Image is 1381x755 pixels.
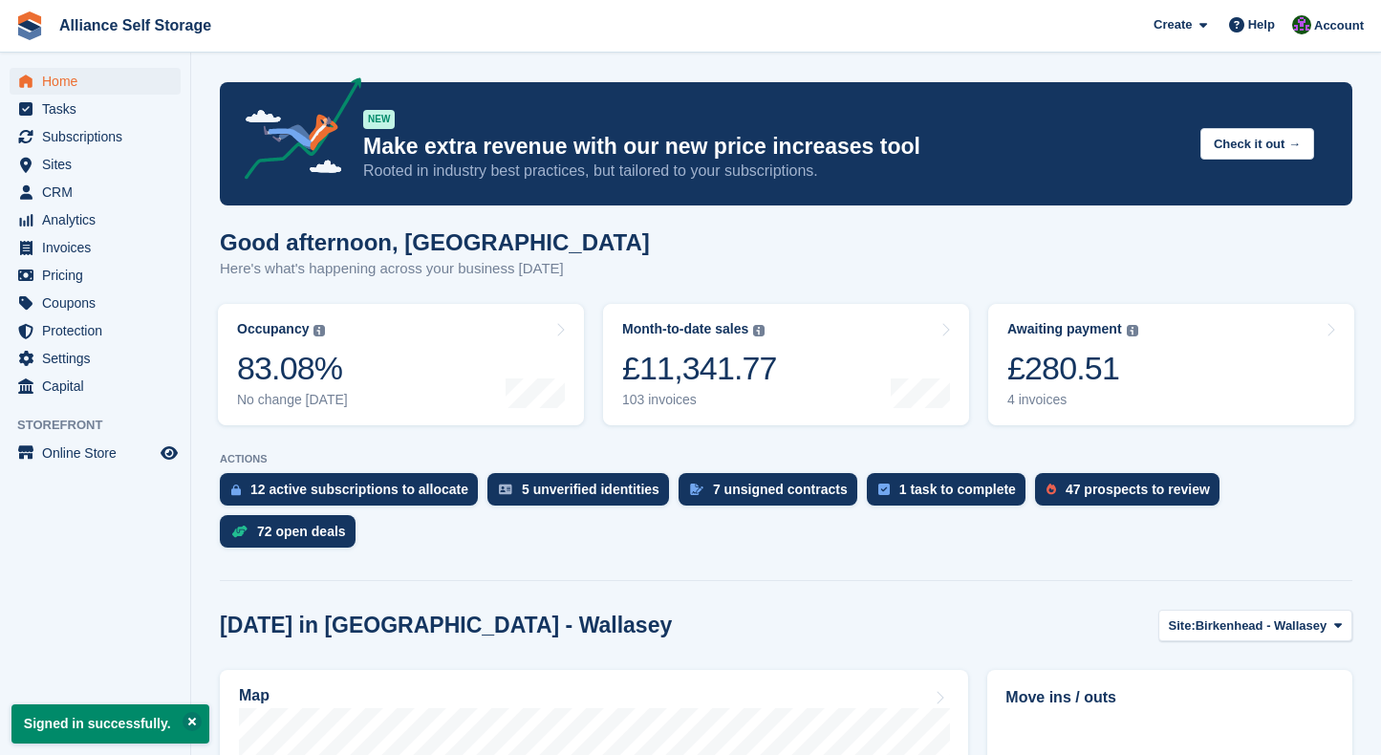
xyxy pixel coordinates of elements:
a: menu [10,262,181,289]
span: Protection [42,317,157,344]
div: No change [DATE] [237,392,348,408]
div: £280.51 [1007,349,1138,388]
a: menu [10,290,181,316]
img: stora-icon-8386f47178a22dfd0bd8f6a31ec36ba5ce8667c1dd55bd0f319d3a0aa187defe.svg [15,11,44,40]
div: 12 active subscriptions to allocate [250,482,468,497]
a: 72 open deals [220,515,365,557]
h2: Map [239,687,270,704]
span: Site: [1169,616,1196,636]
p: Make extra revenue with our new price increases tool [363,133,1185,161]
a: menu [10,123,181,150]
button: Check it out → [1200,128,1314,160]
p: ACTIONS [220,453,1352,465]
div: £11,341.77 [622,349,777,388]
span: Sites [42,151,157,178]
h2: [DATE] in [GEOGRAPHIC_DATA] - Wallasey [220,613,672,638]
h1: Good afternoon, [GEOGRAPHIC_DATA] [220,229,650,255]
div: Occupancy [237,321,309,337]
p: Here's what's happening across your business [DATE] [220,258,650,280]
a: Month-to-date sales £11,341.77 103 invoices [603,304,969,425]
div: 72 open deals [257,524,346,539]
div: Month-to-date sales [622,321,748,337]
img: task-75834270c22a3079a89374b754ae025e5fb1db73e45f91037f5363f120a921f8.svg [878,484,890,495]
img: contract_signature_icon-13c848040528278c33f63329250d36e43548de30e8caae1d1a13099fd9432cc5.svg [690,484,703,495]
span: CRM [42,179,157,205]
span: Pricing [42,262,157,289]
span: Tasks [42,96,157,122]
span: Coupons [42,290,157,316]
a: menu [10,440,181,466]
a: Alliance Self Storage [52,10,219,41]
h2: Move ins / outs [1005,686,1334,709]
span: Capital [42,373,157,399]
div: 83.08% [237,349,348,388]
a: 7 unsigned contracts [679,473,867,515]
span: Account [1314,16,1364,35]
div: 7 unsigned contracts [713,482,848,497]
button: Site: Birkenhead - Wallasey [1158,610,1352,641]
a: 47 prospects to review [1035,473,1229,515]
a: Occupancy 83.08% No change [DATE] [218,304,584,425]
img: icon-info-grey-7440780725fd019a000dd9b08b2336e03edf1995a4989e88bcd33f0948082b44.svg [1127,325,1138,336]
a: menu [10,317,181,344]
a: 5 unverified identities [487,473,679,515]
a: 1 task to complete [867,473,1035,515]
span: Invoices [42,234,157,261]
span: Storefront [17,416,190,435]
img: deal-1b604bf984904fb50ccaf53a9ad4b4a5d6e5aea283cecdc64d6e3604feb123c2.svg [231,525,248,538]
p: Rooted in industry best practices, but tailored to your subscriptions. [363,161,1185,182]
div: 5 unverified identities [522,482,659,497]
div: Awaiting payment [1007,321,1122,337]
a: menu [10,345,181,372]
span: Online Store [42,440,157,466]
div: 47 prospects to review [1066,482,1210,497]
div: NEW [363,110,395,129]
span: Help [1248,15,1275,34]
a: Preview store [158,442,181,464]
img: prospect-51fa495bee0391a8d652442698ab0144808aea92771e9ea1ae160a38d050c398.svg [1047,484,1056,495]
a: menu [10,68,181,95]
span: Create [1154,15,1192,34]
a: menu [10,373,181,399]
span: Analytics [42,206,157,233]
a: menu [10,206,181,233]
a: menu [10,151,181,178]
span: Subscriptions [42,123,157,150]
p: Signed in successfully. [11,704,209,744]
img: active_subscription_to_allocate_icon-d502201f5373d7db506a760aba3b589e785aa758c864c3986d89f69b8ff3... [231,484,241,496]
img: Romilly Norton [1292,15,1311,34]
a: Awaiting payment £280.51 4 invoices [988,304,1354,425]
img: icon-info-grey-7440780725fd019a000dd9b08b2336e03edf1995a4989e88bcd33f0948082b44.svg [313,325,325,336]
span: Settings [42,345,157,372]
div: 1 task to complete [899,482,1016,497]
a: menu [10,234,181,261]
a: menu [10,96,181,122]
span: Home [42,68,157,95]
div: 4 invoices [1007,392,1138,408]
a: 12 active subscriptions to allocate [220,473,487,515]
span: Birkenhead - Wallasey [1196,616,1327,636]
img: verify_identity-adf6edd0f0f0b5bbfe63781bf79b02c33cf7c696d77639b501bdc392416b5a36.svg [499,484,512,495]
img: price-adjustments-announcement-icon-8257ccfd72463d97f412b2fc003d46551f7dbcb40ab6d574587a9cd5c0d94... [228,77,362,186]
a: menu [10,179,181,205]
img: icon-info-grey-7440780725fd019a000dd9b08b2336e03edf1995a4989e88bcd33f0948082b44.svg [753,325,765,336]
div: 103 invoices [622,392,777,408]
